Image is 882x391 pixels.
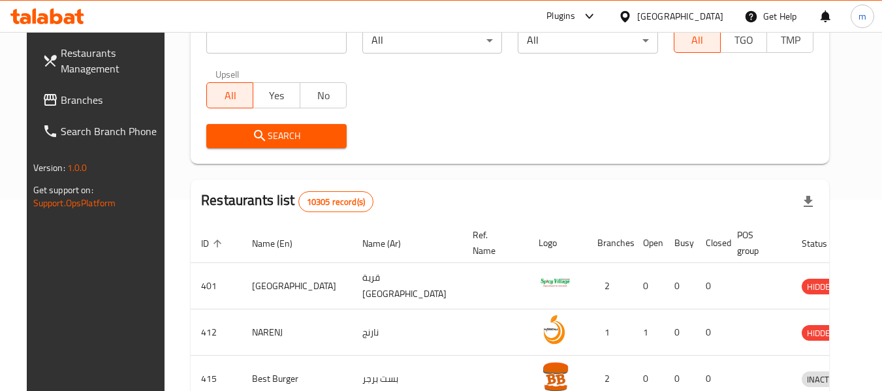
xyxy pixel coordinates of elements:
[802,371,846,387] div: INACTIVE
[793,186,824,217] div: Export file
[242,263,352,309] td: [GEOGRAPHIC_DATA]
[633,309,664,356] td: 1
[633,263,664,309] td: 0
[61,123,164,139] span: Search Branch Phone
[362,236,418,251] span: Name (Ar)
[33,159,65,176] span: Version:
[637,9,723,23] div: [GEOGRAPHIC_DATA]
[539,313,571,346] img: NARENJ
[215,69,240,78] label: Upsell
[802,236,844,251] span: Status
[539,267,571,300] img: Spicy Village
[191,309,242,356] td: 412
[720,27,767,53] button: TGO
[206,27,347,54] input: Search for restaurant name or ID..
[766,27,813,53] button: TMP
[664,263,695,309] td: 0
[352,263,462,309] td: قرية [GEOGRAPHIC_DATA]
[253,82,300,108] button: Yes
[362,27,503,54] div: All
[802,326,841,341] span: HIDDEN
[587,223,633,263] th: Branches
[802,325,841,341] div: HIDDEN
[217,128,336,144] span: Search
[32,37,174,84] a: Restaurants Management
[518,27,658,54] div: All
[300,82,347,108] button: No
[259,86,294,105] span: Yes
[633,223,664,263] th: Open
[587,263,633,309] td: 2
[695,223,727,263] th: Closed
[587,309,633,356] td: 1
[61,45,164,76] span: Restaurants Management
[67,159,87,176] span: 1.0.0
[664,223,695,263] th: Busy
[528,223,587,263] th: Logo
[299,196,373,208] span: 10305 record(s)
[61,92,164,108] span: Branches
[802,372,846,387] span: INACTIVE
[212,86,248,105] span: All
[726,31,762,50] span: TGO
[242,309,352,356] td: NARENJ
[306,86,341,105] span: No
[298,191,373,212] div: Total records count
[737,227,776,258] span: POS group
[33,181,93,198] span: Get support on:
[802,279,841,294] span: HIDDEN
[33,195,116,211] a: Support.OpsPlatform
[32,84,174,116] a: Branches
[674,27,721,53] button: All
[772,31,808,50] span: TMP
[252,236,309,251] span: Name (En)
[546,8,575,24] div: Plugins
[858,9,866,23] span: m
[206,124,347,148] button: Search
[352,309,462,356] td: نارنج
[664,309,695,356] td: 0
[695,263,727,309] td: 0
[201,191,373,212] h2: Restaurants list
[32,116,174,147] a: Search Branch Phone
[191,263,242,309] td: 401
[695,309,727,356] td: 0
[201,236,226,251] span: ID
[206,82,253,108] button: All
[680,31,716,50] span: All
[473,227,512,258] span: Ref. Name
